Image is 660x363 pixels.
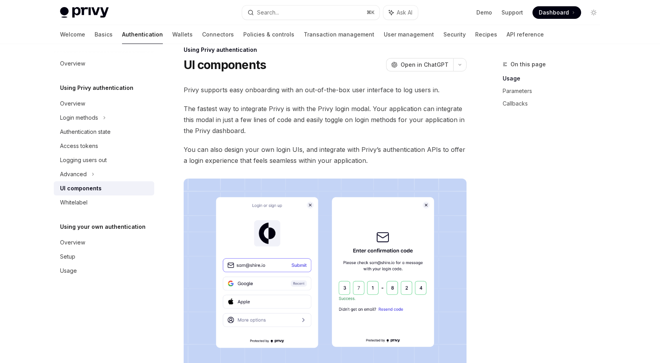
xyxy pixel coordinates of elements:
[184,84,467,95] span: Privy supports easy onboarding with an out-of-the-box user interface to log users in.
[366,9,375,16] span: ⌘ K
[60,170,87,179] div: Advanced
[60,198,88,207] div: Whitelabel
[60,7,109,18] img: light logo
[503,97,606,110] a: Callbacks
[54,181,154,195] a: UI components
[60,25,85,44] a: Welcome
[184,46,467,54] div: Using Privy authentication
[257,8,279,17] div: Search...
[397,9,412,16] span: Ask AI
[60,59,85,68] div: Overview
[532,6,581,19] a: Dashboard
[476,9,492,16] a: Demo
[510,60,546,69] span: On this page
[503,72,606,85] a: Usage
[202,25,234,44] a: Connectors
[95,25,113,44] a: Basics
[386,58,453,71] button: Open in ChatGPT
[60,266,77,275] div: Usage
[60,155,107,165] div: Logging users out
[60,141,98,151] div: Access tokens
[60,127,111,137] div: Authentication state
[587,6,600,19] button: Toggle dark mode
[60,113,98,122] div: Login methods
[60,83,133,93] h5: Using Privy authentication
[304,25,374,44] a: Transaction management
[54,97,154,111] a: Overview
[184,103,467,136] span: The fastest way to integrate Privy is with the Privy login modal. Your application can integrate ...
[54,139,154,153] a: Access tokens
[60,222,146,232] h5: Using your own authentication
[122,25,163,44] a: Authentication
[54,57,154,71] a: Overview
[54,153,154,167] a: Logging users out
[54,125,154,139] a: Authentication state
[184,144,467,166] span: You can also design your own login UIs, and integrate with Privy’s authentication APIs to offer a...
[242,5,379,20] button: Search...⌘K
[54,235,154,250] a: Overview
[54,264,154,278] a: Usage
[503,85,606,97] a: Parameters
[443,25,466,44] a: Security
[507,25,544,44] a: API reference
[54,195,154,210] a: Whitelabel
[184,58,266,72] h1: UI components
[60,184,102,193] div: UI components
[501,9,523,16] a: Support
[539,9,569,16] span: Dashboard
[60,99,85,108] div: Overview
[60,238,85,247] div: Overview
[172,25,193,44] a: Wallets
[401,61,449,69] span: Open in ChatGPT
[384,25,434,44] a: User management
[54,250,154,264] a: Setup
[383,5,418,20] button: Ask AI
[243,25,294,44] a: Policies & controls
[475,25,497,44] a: Recipes
[60,252,75,261] div: Setup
